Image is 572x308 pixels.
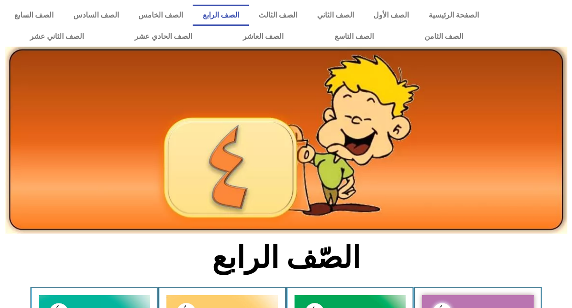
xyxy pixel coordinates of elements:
a: الصف الحادي عشر [109,26,218,47]
a: الصف الثالث [249,5,307,26]
a: الصف الأول [364,5,419,26]
a: الصف العاشر [218,26,309,47]
a: الصف السابع [5,5,63,26]
a: الصف الرابع [193,5,248,26]
a: الصف التاسع [309,26,399,47]
h2: الصّف الرابع [134,240,438,276]
a: الصف الثاني عشر [5,26,109,47]
a: الصف الثامن [399,26,489,47]
a: الصف الثاني [307,5,363,26]
a: الصف الخامس [129,5,193,26]
a: الصفحة الرئيسية [419,5,488,26]
a: الصف السادس [63,5,128,26]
